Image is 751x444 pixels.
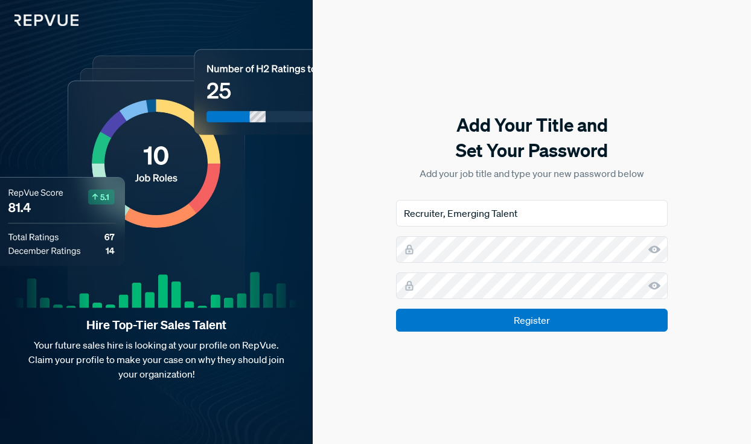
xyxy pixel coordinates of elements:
[396,200,668,227] input: Job Title
[19,338,293,381] p: Your future sales hire is looking at your profile on RepVue. Claim your profile to make your case...
[396,166,668,181] p: Add your job title and type your new password below
[19,317,293,333] strong: Hire Top-Tier Sales Talent
[396,309,668,332] input: Register
[396,112,668,163] h5: Add Your Title and Set Your Password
